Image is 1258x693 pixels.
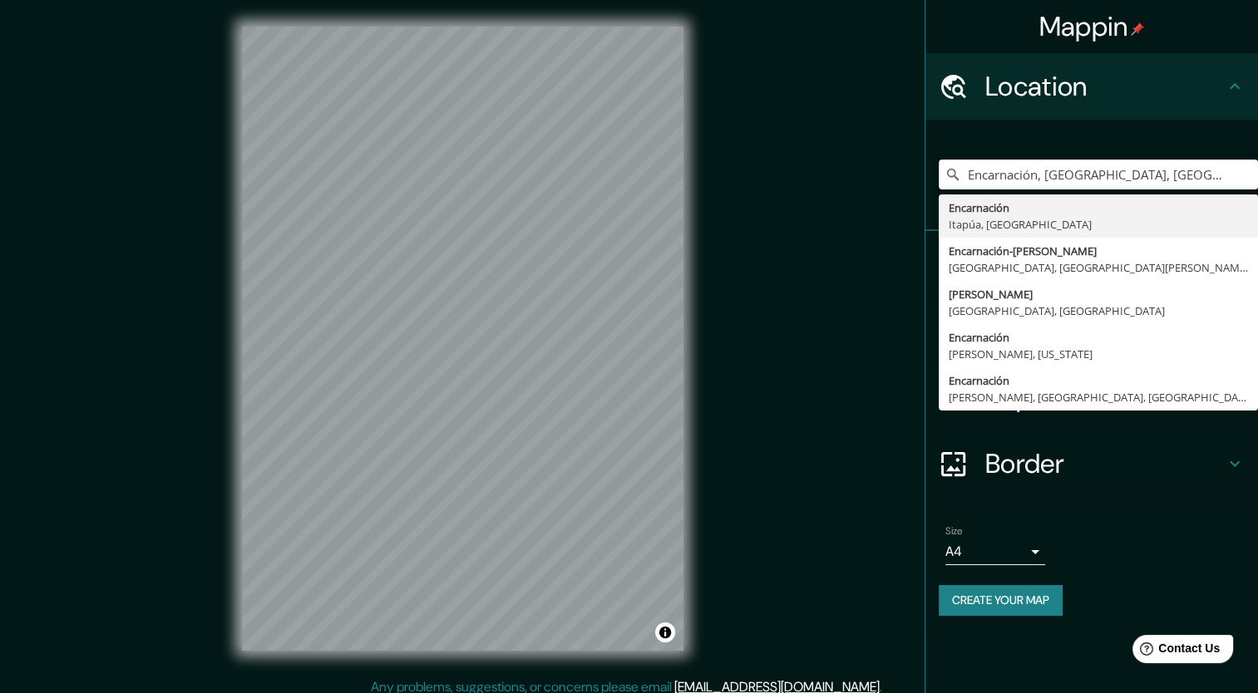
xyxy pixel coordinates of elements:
div: Layout [925,364,1258,430]
button: Toggle attribution [655,622,675,642]
h4: Layout [985,381,1225,414]
div: [GEOGRAPHIC_DATA], [GEOGRAPHIC_DATA] [949,302,1248,319]
div: Itapúa, [GEOGRAPHIC_DATA] [949,216,1248,233]
button: Create your map [939,585,1063,616]
canvas: Map [242,27,683,651]
div: [PERSON_NAME] [949,286,1248,302]
img: pin-icon.png [1131,22,1144,36]
h4: Border [985,447,1225,480]
div: Encarnación [949,199,1248,216]
label: Size [945,524,963,538]
div: [PERSON_NAME], [GEOGRAPHIC_DATA], [GEOGRAPHIC_DATA] [949,389,1248,405]
div: [PERSON_NAME], [US_STATE] [949,346,1248,362]
div: Pins [925,231,1258,297]
div: [GEOGRAPHIC_DATA], [GEOGRAPHIC_DATA][PERSON_NAME], [GEOGRAPHIC_DATA] [949,259,1248,276]
div: Location [925,53,1258,120]
div: Style [925,297,1258,364]
h4: Mappin [1039,10,1145,43]
h4: Location [985,70,1225,103]
div: A4 [945,538,1045,565]
input: Pick your city or area [939,160,1258,189]
div: Encarnación-[PERSON_NAME] [949,243,1248,259]
div: Border [925,430,1258,497]
div: Encarnación [949,329,1248,346]
div: Encarnación [949,372,1248,389]
iframe: Help widget launcher [1110,628,1240,675]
